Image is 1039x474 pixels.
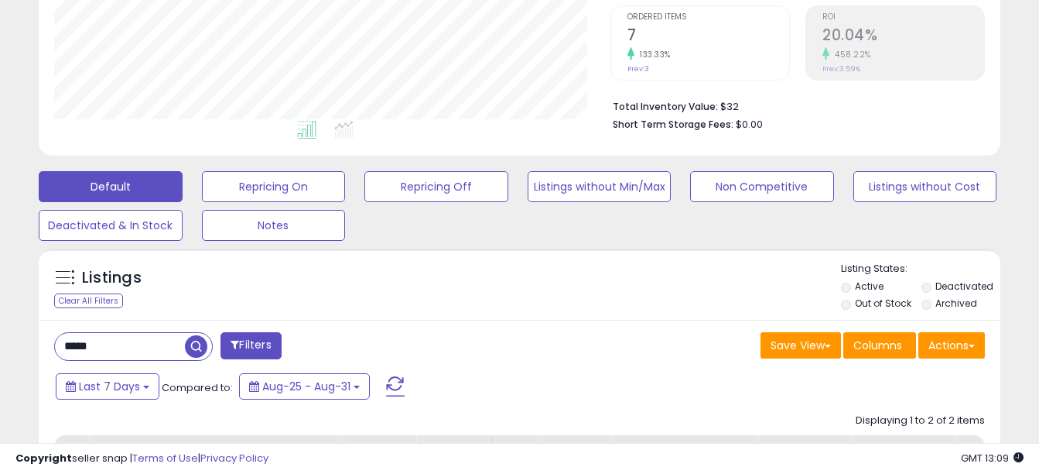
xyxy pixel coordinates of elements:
small: Prev: 3 [627,64,649,74]
div: [PERSON_NAME] [857,441,949,458]
div: Displaying 1 to 2 of 2 items [856,414,985,428]
a: Terms of Use [132,451,198,465]
button: Default [39,171,183,202]
small: 458.22% [829,49,871,60]
button: Aug-25 - Aug-31 [239,373,370,400]
button: Last 7 Days [56,373,159,400]
h2: 20.04% [822,26,984,47]
button: Notes [202,210,346,241]
button: Listings without Cost [853,171,997,202]
div: Fulfillment Cost [545,441,604,474]
span: Aug-25 - Aug-31 [262,379,350,394]
label: Deactivated [935,280,993,293]
small: 133.33% [634,49,671,60]
label: Out of Stock [855,297,911,310]
h5: Listings [82,267,142,289]
div: Title [95,441,337,458]
div: Amazon Fees [617,441,751,458]
button: Repricing On [202,171,346,202]
button: Actions [918,332,985,359]
h2: 7 [627,26,789,47]
button: Save View [760,332,841,359]
small: Prev: 3.59% [822,64,860,74]
span: $0.00 [736,117,763,132]
span: Last 7 Days [79,379,140,394]
span: Compared to: [162,380,233,395]
label: Active [855,280,883,293]
div: Min Price [764,441,844,458]
span: ROI [822,13,984,22]
button: Columns [843,332,916,359]
div: Cost [499,441,532,458]
div: Fulfillment [422,441,485,458]
div: Repricing [350,441,409,458]
button: Listings without Min/Max [528,171,672,202]
button: Filters [220,332,281,359]
a: Privacy Policy [200,451,268,465]
span: 2025-09-8 13:09 GMT [961,451,1024,465]
div: Clear All Filters [54,294,123,308]
label: Archived [935,297,977,310]
button: Non Competitive [690,171,834,202]
li: $32 [613,96,973,115]
button: Deactivated & In Stock [39,210,183,241]
p: Listing States: [841,262,1000,276]
strong: Copyright [15,451,72,465]
span: Ordered Items [627,13,789,22]
span: Columns [853,338,902,353]
button: Repricing Off [364,171,508,202]
b: Total Inventory Value: [613,100,718,113]
div: seller snap | | [15,452,268,466]
div: Fulfillable Quantity [962,441,1016,474]
b: Short Term Storage Fees: [613,118,733,131]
